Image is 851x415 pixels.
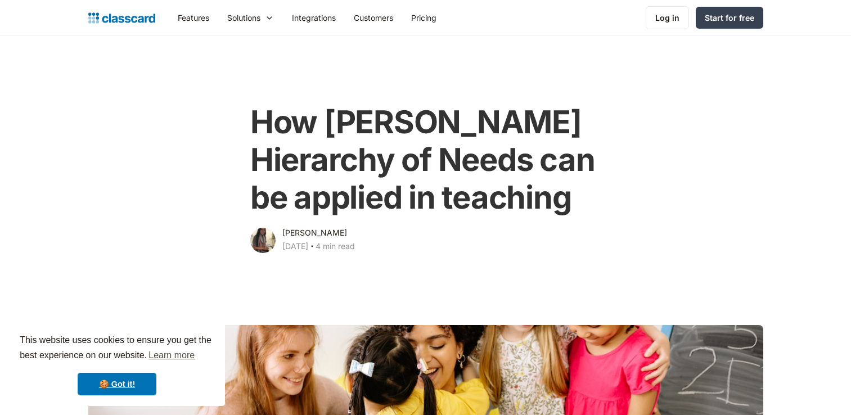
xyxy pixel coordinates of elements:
a: Start for free [696,7,763,29]
h1: How [PERSON_NAME] Hierarchy of Needs can be applied in teaching [250,103,601,217]
div: ‧ [308,240,316,255]
a: Integrations [283,5,345,30]
a: Features [169,5,218,30]
a: dismiss cookie message [78,373,156,395]
div: Solutions [227,12,260,24]
div: Start for free [705,12,754,24]
a: Pricing [402,5,445,30]
div: [DATE] [282,240,308,253]
span: This website uses cookies to ensure you get the best experience on our website. [20,333,214,364]
div: 4 min read [316,240,355,253]
div: [PERSON_NAME] [282,226,347,240]
a: learn more about cookies [147,347,196,364]
div: Solutions [218,5,283,30]
div: cookieconsent [9,323,225,406]
a: Log in [646,6,689,29]
a: Customers [345,5,402,30]
a: home [88,10,155,26]
div: Log in [655,12,679,24]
